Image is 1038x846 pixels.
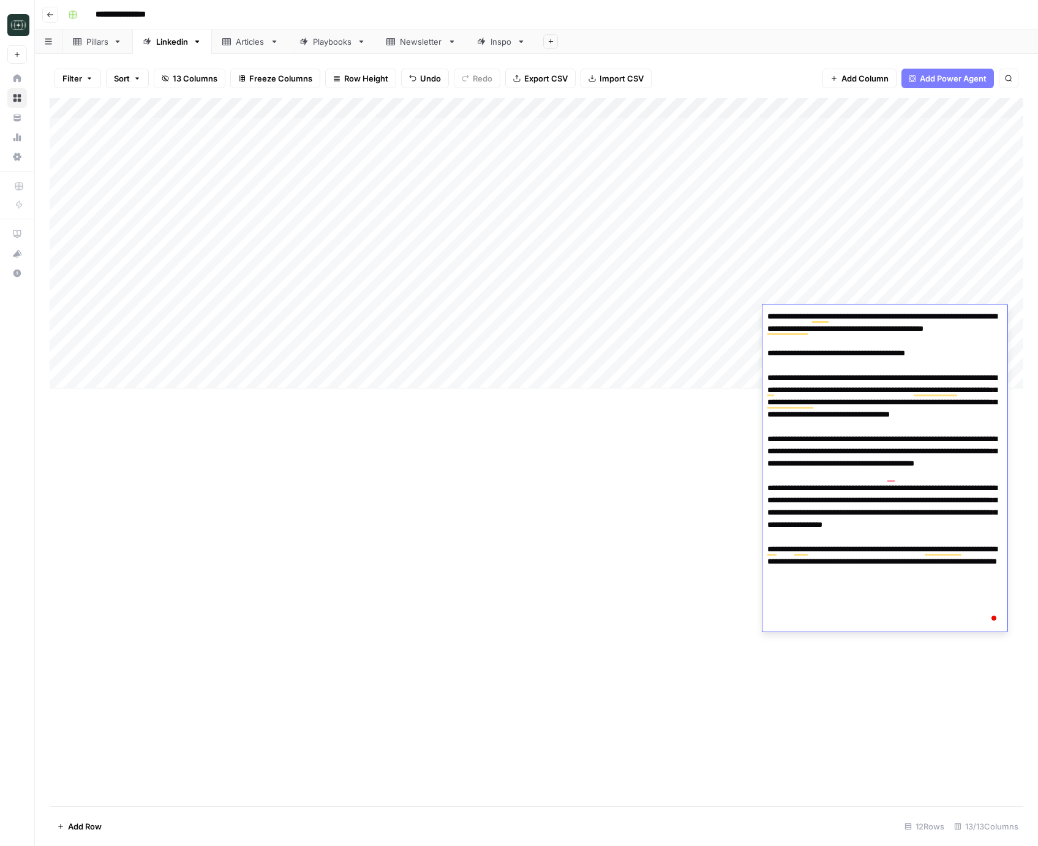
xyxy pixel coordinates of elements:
a: Pillars [62,29,132,54]
div: Inspo [491,36,512,48]
span: Import CSV [600,72,644,85]
span: 13 Columns [173,72,217,85]
a: Browse [7,88,27,108]
button: What's new? [7,244,27,263]
button: Add Row [50,817,109,836]
div: Newsletter [400,36,443,48]
span: Add Row [68,820,102,833]
a: Inspo [467,29,536,54]
a: Home [7,69,27,88]
button: Freeze Columns [230,69,320,88]
div: What's new? [8,244,26,263]
button: Export CSV [505,69,576,88]
span: Add Power Agent [920,72,987,85]
button: Add Column [822,69,897,88]
span: Row Height [344,72,388,85]
span: Undo [420,72,441,85]
span: Export CSV [524,72,568,85]
a: Settings [7,147,27,167]
button: Redo [454,69,500,88]
button: Add Power Agent [901,69,994,88]
div: Playbooks [313,36,352,48]
a: Linkedin [132,29,212,54]
span: Sort [114,72,130,85]
div: Linkedin [156,36,188,48]
div: Pillars [86,36,108,48]
img: Catalyst Logo [7,14,29,36]
button: Workspace: Catalyst [7,10,27,40]
a: Your Data [7,108,27,127]
span: Redo [473,72,492,85]
div: 12 Rows [900,817,949,836]
button: Sort [106,69,149,88]
span: Add Column [841,72,889,85]
a: Newsletter [376,29,467,54]
textarea: To enrich screen reader interactions, please activate Accessibility in Grammarly extension settings [762,308,1007,632]
a: AirOps Academy [7,224,27,244]
button: Undo [401,69,449,88]
div: 13/13 Columns [949,817,1023,836]
span: Freeze Columns [249,72,312,85]
div: Articles [236,36,265,48]
a: Playbooks [289,29,376,54]
span: Filter [62,72,82,85]
button: Import CSV [581,69,652,88]
button: Filter [55,69,101,88]
button: Help + Support [7,263,27,283]
button: 13 Columns [154,69,225,88]
a: Usage [7,127,27,147]
a: Articles [212,29,289,54]
button: Row Height [325,69,396,88]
